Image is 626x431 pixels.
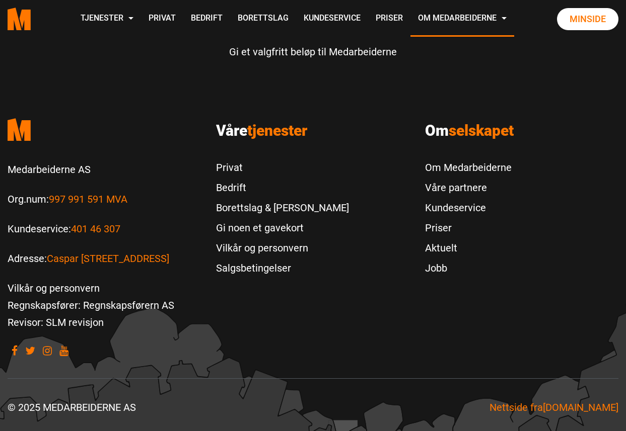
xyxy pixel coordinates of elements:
span: tjenester [247,122,307,139]
a: Nettside fra Mediasparx.com [490,401,618,413]
a: Visit our Facebook [12,346,18,355]
a: Visit our youtube [59,346,68,355]
a: Jobb [425,258,512,278]
a: Privat [141,1,183,37]
a: Bedrift [216,178,349,198]
a: Borettslag & [PERSON_NAME] [216,198,349,218]
a: Visit our Twitter [25,346,35,355]
a: Vilkår og personvern [216,238,349,258]
a: Medarbeiderne start [8,111,201,148]
a: Gi noen et gavekort [216,218,349,238]
a: Borettslag [230,1,296,37]
p: Adresse: [8,250,201,267]
p: Kundeservice: [8,220,201,237]
a: Om Medarbeiderne [410,1,514,37]
span: selskapet [449,122,514,139]
a: Privat [216,157,349,178]
h3: Om [425,122,618,140]
a: Les mer om Caspar Storms vei 16, 0664 Oslo [47,252,169,265]
a: Les mer om Org.num [49,193,127,205]
h3: Våre [216,122,409,140]
a: Salgsbetingelser [216,258,349,278]
p: Medarbeiderne AS [8,161,201,178]
a: Tjenester [73,1,141,37]
a: Call us to 401 46 307 [71,223,120,235]
a: Kundeservice [425,198,512,218]
p: Gi et valgfritt beløp til Medarbeiderne [107,43,520,60]
a: Minside [557,8,618,30]
a: Om Medarbeiderne [425,157,512,178]
span: [DOMAIN_NAME] [543,401,618,413]
p: Org.num: [8,191,201,208]
a: Vilkår og personvern [8,282,100,294]
a: Kundeservice [296,1,368,37]
a: Aktuelt [425,238,512,258]
a: Priser [368,1,410,37]
a: Revisor: SLM revisjon [8,316,104,328]
a: Regnskapsfører: Regnskapsførern AS [8,299,174,311]
a: Visit our Instagram [43,346,52,355]
a: Priser [425,218,512,238]
a: Bedrift [183,1,230,37]
a: Våre partnere [425,178,512,198]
